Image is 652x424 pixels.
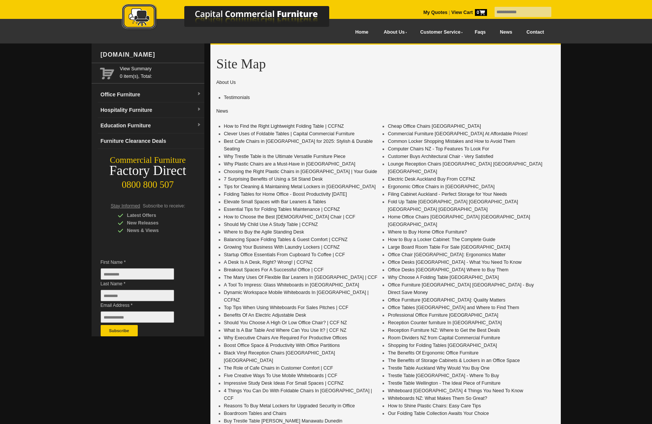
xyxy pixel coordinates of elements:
span: Stay Informed [111,203,140,209]
a: Black Vinyl Reception Chairs [GEOGRAPHIC_DATA] [GEOGRAPHIC_DATA] [224,350,335,363]
a: Capital Commercial Furniture Logo [101,4,366,34]
a: The Benefits Of Ergonomic Office Furniture [388,350,478,356]
a: Customer Service [412,24,467,41]
a: Why Executive Chairs Are Required For Productive Offices [224,335,347,340]
a: Faqs [468,24,493,41]
a: Customer Buys Architectural Chair - Very Satisfied [388,154,493,159]
button: Subscribe [101,325,138,336]
span: Last Name * [101,280,185,288]
a: About Us [375,24,412,41]
a: Why Choose A Folding Table [GEOGRAPHIC_DATA] [388,275,499,280]
a: 4 Things You Can Do With Foldable Chairs In [GEOGRAPHIC_DATA] | CCF [224,388,372,401]
a: A Desk Is A Desk, Right? Wrong! | CCFNZ [224,260,313,265]
div: 0800 800 507 [92,176,204,190]
a: Commercial Furniture [GEOGRAPHIC_DATA] At Affordable Prices! [388,131,528,136]
a: Tips for Cleaning & Maintaining Metal Lockers in [GEOGRAPHIC_DATA] [224,184,376,189]
a: Professional Office Furniture [GEOGRAPHIC_DATA] [388,313,498,318]
a: Whiteboard [GEOGRAPHIC_DATA] 4 Things You Need To Know [388,388,523,393]
div: New Releases [118,219,190,227]
a: Education Furnituredropdown [98,118,204,133]
a: Office Desks [GEOGRAPHIC_DATA] - What You Need To Know [388,260,521,265]
a: Testimonials [224,95,250,100]
a: Filing Cabinet Auckland - Perfect Storage for Your Needs [388,192,507,197]
a: The Benefits of Storage Cabinets & Lockers in an Office Space [388,358,520,363]
a: About Us [216,80,236,85]
a: How to Shine Plastic Chairs: Easy Care Tips [388,403,481,409]
a: Trestle Table Wellington - The Ideal Piece of Furniture [388,381,501,386]
a: News [493,24,519,41]
a: Contact [519,24,551,41]
a: Office Tables [GEOGRAPHIC_DATA] and Where to Find Them [388,305,519,310]
a: Startup Office Essentials From Cupboard To Coffee | CCF [224,252,345,257]
a: Clever Uses of Foldable Tables | Capital Commercial Furniture [224,131,355,136]
a: Shopping for Folding Tables [GEOGRAPHIC_DATA] [388,343,497,348]
a: Office Furnituredropdown [98,87,204,102]
div: News & Views [118,227,190,234]
input: Last Name * [101,290,174,301]
div: Commercial Furniture [92,155,204,166]
a: Top Tips When Using Whiteboards For Sales Pitches | CCF [224,305,349,310]
a: A Tool To Impress: Glass Whiteboards in [GEOGRAPHIC_DATA] [224,282,359,288]
a: Elevate Small Spaces with Bar Leaners & Tables [224,199,326,204]
a: Benefits Of An Electric Adjustable Desk [224,313,306,318]
span: Subscribe to receive: [143,203,185,209]
span: 0 item(s), Total: [120,65,201,79]
a: Choosing the Right Plastic Chairs in [GEOGRAPHIC_DATA] | Your Guide [224,169,377,174]
a: Home Office Chairs [GEOGRAPHIC_DATA] [GEOGRAPHIC_DATA] [GEOGRAPHIC_DATA] [388,214,530,227]
a: What Is A Bar Table And Where Can You Use It? | CCF NZ [224,328,347,333]
a: Boost Office Space & Productivity With Office Partitions [224,343,340,348]
input: First Name * [101,268,174,280]
img: dropdown [197,107,201,112]
a: Office Desks [GEOGRAPHIC_DATA] Where to Buy Them [388,267,509,272]
a: How to Buy a Locker Cabinet: The Complete Guide [388,237,495,242]
img: Capital Commercial Furniture Logo [101,4,366,31]
img: dropdown [197,92,201,96]
a: Office Furniture [GEOGRAPHIC_DATA]: Quality Matters [388,297,506,303]
a: The Many Uses Of Flexible Bar Leaners In [GEOGRAPHIC_DATA] | CCF [224,275,378,280]
a: News [216,108,228,114]
a: Growing Your Business With Laundry Lockers | CCFNZ [224,244,340,250]
div: Latest Offers [118,212,190,219]
a: Boardroom Tables and Chairs [224,411,286,416]
a: Reception Furniture NZ: Where to Get the Best Deals [388,328,500,333]
a: Cheap Office Chairs [GEOGRAPHIC_DATA] [388,124,481,129]
a: Room Dividers NZ from Capital Commercial Furniture [388,335,500,340]
a: 7 Surprising Benefits of Using a Sit Stand Desk [224,176,323,182]
a: View Cart0 [450,10,487,15]
a: Should You Choose A High Or Low Office Chair? | CCF NZ [224,320,347,325]
a: Where to Buy Home Office Furniture? [388,229,467,235]
a: Should My Child Use A Study Table | CCFNZ [224,222,318,227]
a: How to Find the Right Lightweight Folding Table | CCFNZ [224,124,344,129]
a: Reception Counter furniture In [GEOGRAPHIC_DATA] [388,320,502,325]
span: Email Address * [101,302,185,309]
a: Electric Desk Auckland Buy From CCFNZ [388,176,475,182]
a: The Role of Cafe Chairs in Customer Comfort | CCF [224,365,333,371]
a: Hospitality Furnituredropdown [98,102,204,118]
a: Impressive Study Desk Ideas For Small Spaces | CCFNZ [224,381,344,386]
a: Common Locker Shopping Mistakes and How to Avoid Them [388,139,515,144]
strong: View Cart [451,10,487,15]
img: dropdown [197,123,201,127]
a: Why Trestle Table is the Ultimate Versatile Furniture Piece [224,154,345,159]
a: Trestle Table Auckland Why Would You Buy One [388,365,490,371]
a: Large Board Room Table For Sale [GEOGRAPHIC_DATA] [388,244,510,250]
a: Trestle Table [GEOGRAPHIC_DATA] - Where To Buy [388,373,499,378]
a: Our Folding Table Collection Awaits Your Choice [388,411,489,416]
h1: Site Map [216,57,555,71]
a: My Quotes [423,10,448,15]
div: [DOMAIN_NAME] [98,43,204,66]
a: Ergonomic Office Chairs in [GEOGRAPHIC_DATA] [388,184,495,189]
a: Whiteboards NZ: What Makes Them So Great? [388,396,487,401]
span: 0 [475,9,487,16]
a: Fold Up Table [GEOGRAPHIC_DATA] [GEOGRAPHIC_DATA] [GEOGRAPHIC_DATA] [GEOGRAPHIC_DATA] [388,199,518,212]
input: Email Address * [101,311,174,323]
a: Essential Tips for Folding Tables Maintenance | CCFNZ [224,207,340,212]
a: Where to Buy the Agile Standing Desk [224,229,304,235]
a: Folding Tables for Home Office - Boost Productivity [DATE] [224,192,347,197]
a: Office Furniture [GEOGRAPHIC_DATA] [GEOGRAPHIC_DATA] - Buy Direct Save Money [388,282,534,295]
a: Dynamic Workspace Mobile Whiteboards In [GEOGRAPHIC_DATA] | CCFNZ [224,290,369,303]
span: First Name * [101,258,185,266]
a: Reasons To Buy Metal Lockers for Upgraded Security in Office [224,403,355,409]
a: Breakout Spaces For A Successful Office | CCF [224,267,324,272]
a: Furniture Clearance Deals [98,133,204,149]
